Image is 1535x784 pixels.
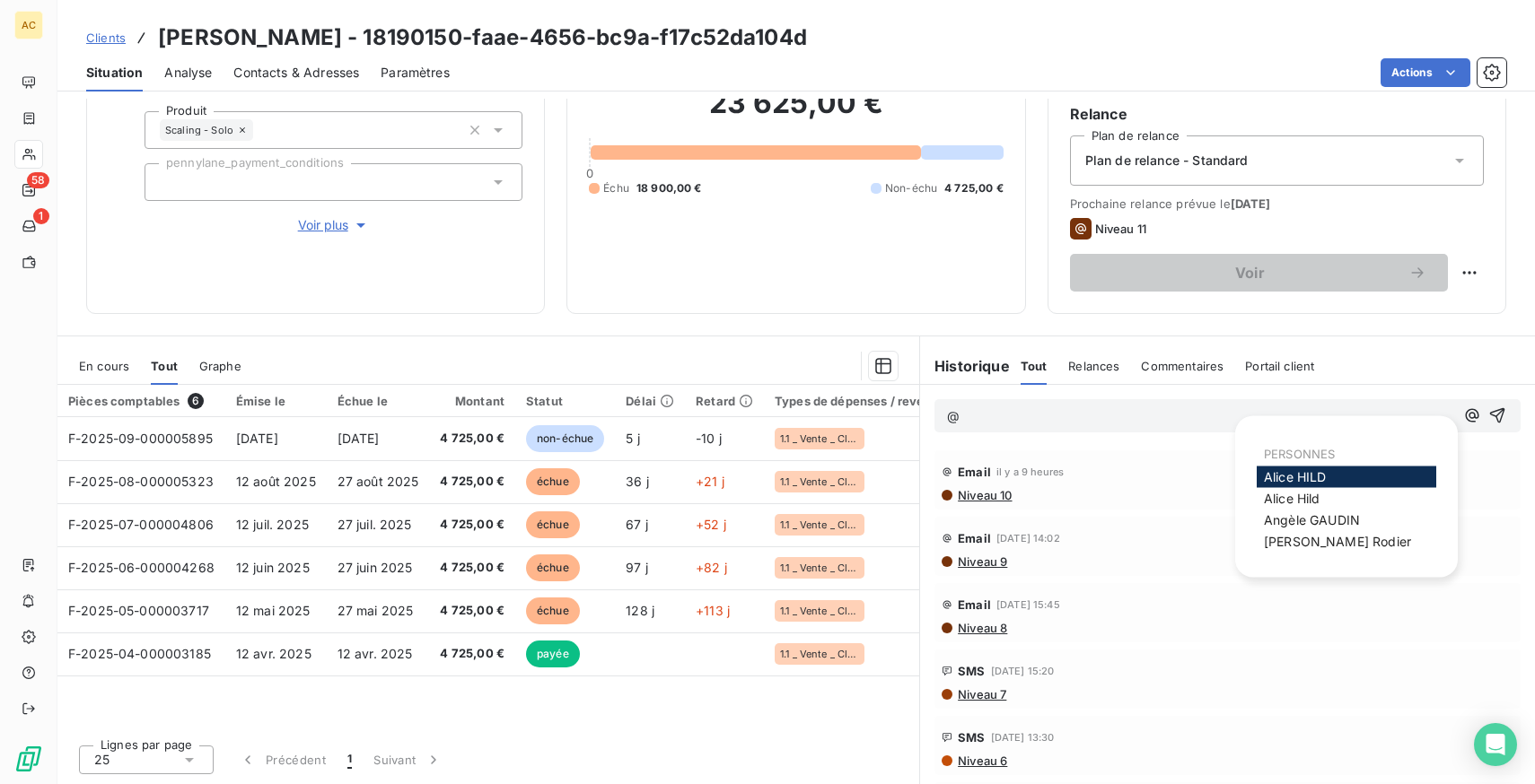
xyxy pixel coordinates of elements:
[780,562,859,573] span: 1.1 _ Vente _ Clients
[1264,512,1360,527] span: Angèle GAUDIN
[338,474,419,489] span: 27 août 2025
[86,29,126,47] a: Clients
[526,640,580,667] span: payée
[86,64,143,82] span: Situation
[991,732,1055,743] span: [DATE] 13:30
[1021,359,1048,373] span: Tout
[236,517,309,532] span: 12 juil. 2025
[696,394,753,408] div: Retard
[696,517,726,532] span: +52 j
[233,64,359,82] span: Contacts & Adresses
[298,216,370,234] span: Voir plus
[885,180,937,196] span: Non-échu
[440,602,504,620] span: 4 725,00 €
[586,166,593,180] span: 0
[381,64,450,82] span: Paramètres
[1095,222,1146,236] span: Niveau 11
[626,517,648,532] span: 67 j
[1245,359,1314,373] span: Portail client
[68,431,213,446] span: F-2025-09-000005895
[347,751,352,769] span: 1
[338,560,413,575] span: 27 juin 2025
[236,603,311,618] span: 12 mai 2025
[338,646,413,661] span: 12 avr. 2025
[1231,196,1271,211] span: [DATE]
[236,394,316,408] div: Émise le
[440,645,504,663] span: 4 725,00 €
[68,646,211,661] span: F-2025-04-000003185
[780,433,859,444] span: 1.1 _ Vente _ Clients
[199,359,241,373] span: Graphe
[696,474,724,489] span: +21 j
[956,754,1007,768] span: Niveau 6
[1070,103,1484,125] h6: Relance
[1264,469,1327,484] span: Alice HILD
[160,174,174,190] input: Ajouter une valeur
[526,425,604,452] span: non-échue
[338,394,419,408] div: Échue le
[958,664,985,678] span: SMS
[626,474,649,489] span: 36 j
[626,431,639,446] span: 5 j
[440,394,504,408] div: Montant
[86,30,126,45] span: Clients
[775,394,945,408] div: Types de dépenses / revenus
[1264,534,1411,549] span: [PERSON_NAME] Rodier
[956,687,1006,701] span: Niveau 7
[956,554,1007,569] span: Niveau 9
[603,180,629,196] span: Échu
[1068,359,1119,373] span: Relances
[1381,58,1470,87] button: Actions
[958,465,991,479] span: Email
[440,516,504,534] span: 4 725,00 €
[337,741,363,779] button: 1
[526,597,580,624] span: échue
[780,605,859,616] span: 1.1 _ Vente _ Clients
[626,603,654,618] span: 128 j
[958,730,985,745] span: SMS
[68,393,215,409] div: Pièces comptables
[338,603,414,618] span: 27 mai 2025
[94,751,110,769] span: 25
[188,393,204,409] span: 6
[165,125,233,135] span: Scaling - Solo
[68,603,209,618] span: F-2025-05-000003717
[164,64,212,82] span: Analyse
[158,22,807,54] h3: [PERSON_NAME] - 18190150-faae-4656-bc9a-f17c52da104d
[338,517,412,532] span: 27 juil. 2025
[526,511,580,538] span: échue
[958,531,991,545] span: Email
[68,474,214,489] span: F-2025-08-000005323
[1070,254,1448,292] button: Voir
[33,208,49,224] span: 1
[696,560,727,575] span: +82 j
[1474,723,1517,766] div: Open Intercom Messenger
[526,554,580,581] span: échue
[696,431,722,446] span: -10 j
[956,621,1007,635] span: Niveau 8
[991,666,1055,676] span: [DATE] 15:20
[956,488,1012,502] span: Niveau 10
[1085,152,1249,170] span: Plan de relance - Standard
[526,394,604,408] div: Statut
[920,355,1010,377] h6: Historique
[1092,266,1408,280] span: Voir
[626,394,674,408] div: Délai
[440,430,504,448] span: 4 725,00 €
[440,473,504,491] span: 4 725,00 €
[780,476,859,487] span: 1.1 _ Vente _ Clients
[253,122,268,138] input: Ajouter une valeur
[236,646,311,661] span: 12 avr. 2025
[79,359,129,373] span: En cours
[1264,491,1320,506] span: Alice Hild
[996,466,1064,477] span: il y a 9 heures
[1141,359,1224,373] span: Commentaires
[236,474,316,489] span: 12 août 2025
[996,533,1060,544] span: [DATE] 14:02
[236,431,278,446] span: [DATE]
[996,599,1060,610] span: [DATE] 15:45
[696,603,730,618] span: +113 j
[626,560,648,575] span: 97 j
[338,431,380,446] span: [DATE]
[958,597,991,612] span: Email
